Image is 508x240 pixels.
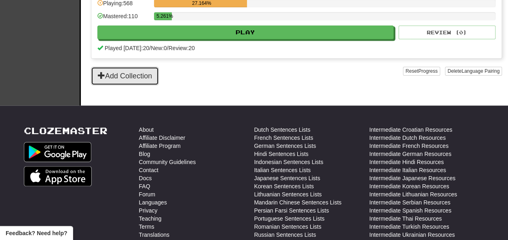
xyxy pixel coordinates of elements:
[398,25,495,39] button: Review (0)
[369,215,442,223] a: Intermediate Thai Resources
[369,182,449,190] a: Intermediate Korean Resources
[24,166,92,186] img: Get it on App Store
[139,142,181,150] a: Affiliate Program
[254,190,322,198] a: Lithuanian Sentences Lists
[254,166,311,174] a: Italian Sentences Lists
[369,190,457,198] a: Intermediate Lithuanian Resources
[369,174,455,182] a: Intermediate Japanese Resources
[369,198,451,206] a: Intermediate Serbian Resources
[156,12,172,20] div: 5.261%
[254,198,341,206] a: Mandarin Chinese Sentences Lists
[151,45,167,51] span: New: 0
[254,134,313,142] a: French Sentences Lists
[403,67,440,76] button: ResetProgress
[139,231,170,239] a: Translations
[369,142,449,150] a: Intermediate French Resources
[254,215,325,223] a: Portuguese Sentences Lists
[167,45,169,51] span: /
[369,134,446,142] a: Intermediate Dutch Resources
[369,231,455,239] a: Intermediate Ukrainian Resources
[139,174,152,182] a: Docs
[254,182,314,190] a: Korean Sentences Lists
[445,67,502,76] button: DeleteLanguage Pairing
[369,166,446,174] a: Intermediate Italian Resources
[97,12,150,25] div: Mastered: 110
[369,206,451,215] a: Intermediate Spanish Resources
[254,126,310,134] a: Dutch Sentences Lists
[169,45,195,51] span: Review: 20
[139,190,155,198] a: Forum
[6,229,67,237] span: Open feedback widget
[139,223,154,231] a: Terms
[139,134,185,142] a: Affiliate Disclaimer
[369,126,452,134] a: Intermediate Croatian Resources
[254,150,309,158] a: Hindi Sentences Lists
[369,150,451,158] a: Intermediate German Resources
[369,158,444,166] a: Intermediate Hindi Resources
[149,45,151,51] span: /
[462,68,500,74] span: Language Pairing
[24,126,108,136] a: Clozemaster
[139,158,196,166] a: Community Guidelines
[24,142,92,162] img: Get it on Google Play
[139,126,154,134] a: About
[369,223,449,231] a: Intermediate Turkish Resources
[139,166,158,174] a: Contact
[139,206,158,215] a: Privacy
[254,142,316,150] a: German Sentences Lists
[254,231,316,239] a: Russian Sentences Lists
[139,215,162,223] a: Teaching
[418,68,438,74] span: Progress
[254,174,320,182] a: Japanese Sentences Lists
[139,198,167,206] a: Languages
[254,223,322,231] a: Romanian Sentences Lists
[105,45,149,51] span: Played [DATE]: 20
[139,182,150,190] a: FAQ
[254,206,329,215] a: Persian Farsi Sentences Lists
[254,158,323,166] a: Indonesian Sentences Lists
[91,67,159,85] button: Add Collection
[97,25,394,39] button: Play
[139,150,150,158] a: Blog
